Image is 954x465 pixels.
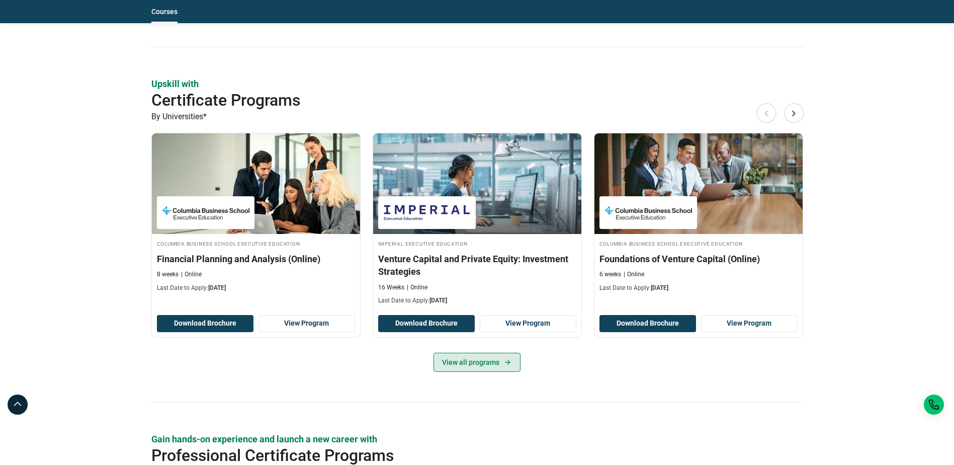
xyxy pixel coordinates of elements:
[599,239,798,248] h4: Columbia Business School Executive Education
[152,133,360,234] img: Financial Planning and Analysis (Online) | Online Finance Course
[383,201,471,224] img: Imperial Executive Education
[604,201,692,224] img: Columbia Business School Executive Education
[599,253,798,265] h3: Foundations of Venture Capital (Online)
[157,315,253,332] button: Download Brochure
[378,283,404,292] p: 16 Weeks
[599,315,696,332] button: Download Brochure
[378,239,576,248] h4: Imperial Executive Education
[407,283,427,292] p: Online
[701,315,798,332] a: View Program
[378,253,576,278] h3: Venture Capital and Private Equity: Investment Strategies
[378,315,475,332] button: Download Brochure
[258,315,355,332] a: View Program
[157,239,355,248] h4: Columbia Business School Executive Education
[151,110,803,123] p: By Universities*
[480,315,576,332] a: View Program
[151,433,803,445] p: Gain hands-on experience and launch a new career with
[756,103,776,123] button: Previous
[152,133,360,297] a: Finance Course by Columbia Business School Executive Education - September 11, 2025 Columbia Busi...
[151,77,803,90] p: Upskill with
[157,253,355,265] h3: Financial Planning and Analysis (Online)
[651,284,668,291] span: [DATE]
[599,284,798,292] p: Last Date to Apply:
[378,296,576,305] p: Last Date to Apply:
[784,103,804,123] button: Next
[151,90,738,110] h2: Certificate Programs
[373,133,581,310] a: Finance Course by Imperial Executive Education - September 11, 2025 Imperial Executive Education ...
[157,270,179,279] p: 8 weeks
[433,353,521,372] a: View all programs
[157,284,355,292] p: Last Date to Apply:
[594,133,803,297] a: Finance Course by Columbia Business School Executive Education - September 11, 2025 Columbia Busi...
[208,284,226,291] span: [DATE]
[181,270,202,279] p: Online
[594,133,803,234] img: Foundations of Venture Capital (Online) | Online Finance Course
[162,201,249,224] img: Columbia Business School Executive Education
[373,133,581,234] img: Venture Capital and Private Equity: Investment Strategies | Online Finance Course
[599,270,621,279] p: 6 weeks
[429,297,447,304] span: [DATE]
[624,270,644,279] p: Online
